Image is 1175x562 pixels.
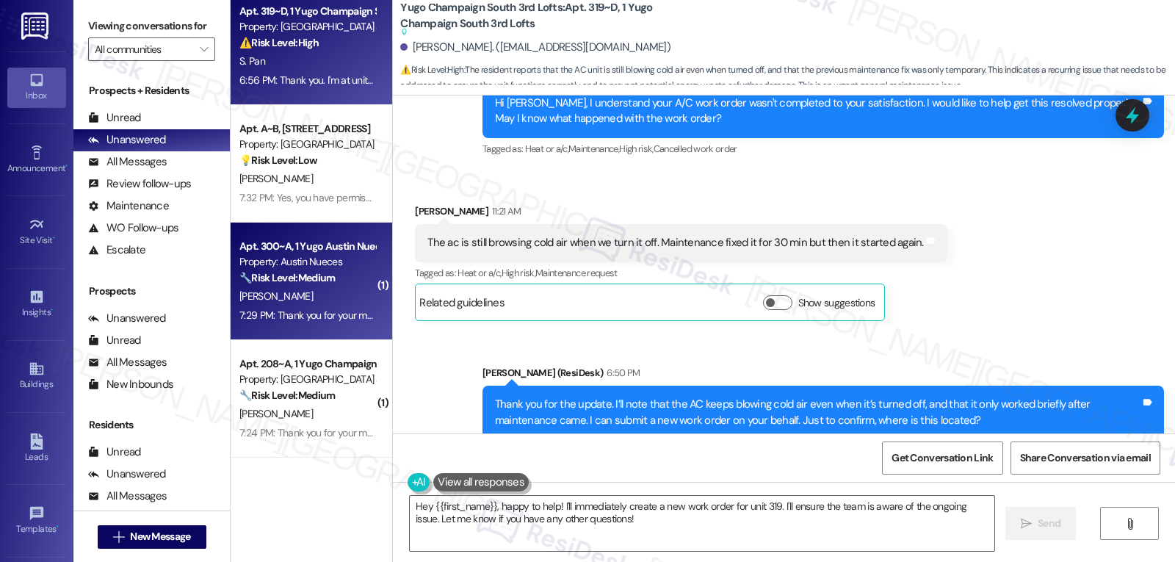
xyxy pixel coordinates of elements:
div: [PERSON_NAME] (ResiDesk) [482,365,1164,386]
a: Buildings [7,356,66,396]
div: Apt. 300~A, 1 Yugo Austin Nueces [239,239,375,254]
div: Unanswered [88,466,166,482]
strong: ⚠️ Risk Level: High [400,64,463,76]
button: Share Conversation via email [1010,442,1160,475]
span: Cancelled work order [654,143,737,155]
span: Share Conversation via email [1020,450,1151,466]
i:  [113,531,124,543]
div: Thank you for the update. I’ll note that the AC keeps blowing cold air even when it’s turned off,... [495,397,1140,428]
i:  [1124,518,1135,530]
span: High risk , [502,267,536,279]
button: Get Conversation Link [882,442,1002,475]
div: Property: [GEOGRAPHIC_DATA] [239,137,375,152]
div: 7:32 PM: Yes, you have permission to enter the unit and no specific instructions other than if yo... [239,191,947,204]
span: : The resident reports that the AC unit is still blowing cold air even when turned off, and that ... [400,62,1175,94]
span: High risk , [619,143,654,155]
label: Viewing conversations for [88,15,215,37]
span: Send [1038,516,1060,531]
div: Unread [88,444,141,460]
div: 7:24 PM: Thank you for your message. Our offices are currently closed, but we will contact you wh... [239,426,1099,439]
a: Templates • [7,501,66,541]
img: ResiDesk Logo [21,12,51,40]
div: Property: Austin Nueces [239,254,375,270]
div: Unread [88,333,141,348]
div: New Inbounds [88,377,173,392]
strong: ⚠️ Risk Level: High [239,36,319,49]
textarea: Hey {{first_name}}, happy to help! I'll immediately create a new work order for unit 319. I'll en... [410,496,994,551]
i:  [1021,518,1032,530]
div: WO Follow-ups [88,220,178,236]
a: Inbox [7,68,66,107]
span: Heat or a/c , [458,267,501,279]
div: Review follow-ups [88,176,191,192]
div: Unanswered [88,132,166,148]
div: [PERSON_NAME] [415,203,947,224]
div: Escalate [88,242,145,258]
div: 11:21 AM [488,203,521,219]
div: Unanswered [88,311,166,326]
div: Property: [GEOGRAPHIC_DATA] South 3rd Lofts [239,19,375,35]
div: 7:29 PM: Thank you for your message. Our offices are currently closed, but we will contact you wh... [239,309,1099,322]
span: • [51,305,53,315]
span: Get Conversation Link [892,450,993,466]
span: New Message [130,529,190,544]
div: Apt. 208~A, 1 Yugo Champaign South 3rd Lofts [239,356,375,372]
div: 6:50 PM [603,365,640,381]
span: [PERSON_NAME] [239,289,313,303]
div: Tagged as: [482,138,1164,159]
span: • [65,161,68,171]
div: Property: [GEOGRAPHIC_DATA] South 3rd Lofts [239,372,375,387]
div: Prospects + Residents [73,83,230,98]
div: All Messages [88,489,167,504]
div: Hi [PERSON_NAME], I understand your A/C work order wasn't completed to your satisfaction. I would... [495,96,1140,127]
strong: 💡 Risk Level: Low [239,154,317,167]
input: All communities [95,37,192,61]
i:  [200,43,208,55]
span: [PERSON_NAME] [239,407,313,420]
span: [PERSON_NAME] [239,172,313,185]
div: Prospects [73,284,230,299]
a: Site Visit • [7,212,66,252]
label: Show suggestions [798,295,875,311]
div: [PERSON_NAME]. ([EMAIL_ADDRESS][DOMAIN_NAME]) [400,40,670,55]
div: The ac is still browsing cold air when we turn it off. Maintenance fixed it for 30 min but then i... [427,235,923,251]
div: Apt. 319~D, 1 Yugo Champaign South 3rd Lofts [239,4,375,19]
div: Unread [88,110,141,126]
div: All Messages [88,355,167,370]
div: Related guidelines [419,295,505,317]
strong: 🔧 Risk Level: Medium [239,389,335,402]
button: New Message [98,525,206,549]
span: • [53,233,55,243]
strong: 🔧 Risk Level: Medium [239,271,335,284]
span: • [57,522,59,532]
div: All Messages [88,154,167,170]
span: Maintenance request [535,267,618,279]
span: S. Pan [239,54,265,68]
span: Maintenance , [568,143,619,155]
div: 6:56 PM: Thank you. I'm at unit 319 [239,73,384,87]
a: Leads [7,429,66,469]
div: Tagged as: [415,262,947,284]
span: Heat or a/c , [525,143,568,155]
div: Maintenance [88,198,169,214]
div: Apt. A~B, [STREET_ADDRESS] [239,121,375,137]
a: Insights • [7,284,66,324]
button: Send [1005,507,1077,540]
div: Residents [73,417,230,433]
